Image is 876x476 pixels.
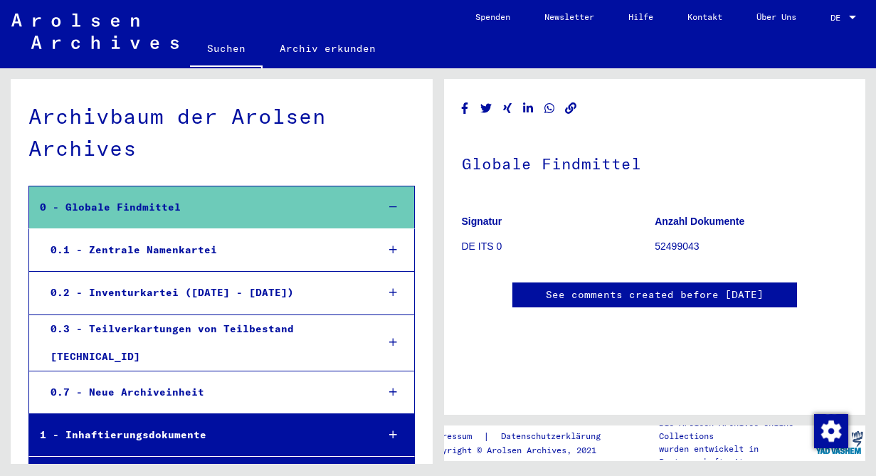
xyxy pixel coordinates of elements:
img: Zustimmung ändern [814,414,848,448]
span: DE [830,13,846,23]
button: Share on LinkedIn [521,100,536,117]
p: wurden entwickelt in Partnerschaft mit [659,443,813,468]
h1: Globale Findmittel [462,131,848,194]
a: Suchen [190,31,263,68]
p: 52499043 [655,239,848,254]
button: Share on Twitter [479,100,494,117]
button: Share on Facebook [458,100,473,117]
div: 0.3 - Teilverkartungen von Teilbestand [TECHNICAL_ID] [40,315,366,371]
a: Datenschutzerklärung [490,429,618,444]
div: Archivbaum der Arolsen Archives [28,100,415,164]
a: See comments created before [DATE] [546,287,764,302]
button: Share on WhatsApp [542,100,557,117]
div: 1 - Inhaftierungsdokumente [29,421,366,449]
button: Share on Xing [500,100,515,117]
b: Anzahl Dokumente [655,216,744,227]
img: Arolsen_neg.svg [11,14,179,49]
img: yv_logo.png [813,425,866,460]
div: 0.2 - Inventurkartei ([DATE] - [DATE]) [40,279,366,307]
p: DE ITS 0 [462,239,655,254]
a: Impressum [427,429,483,444]
a: Archiv erkunden [263,31,393,65]
div: | [427,429,618,444]
div: 0.7 - Neue Archiveinheit [40,379,366,406]
button: Copy link [564,100,579,117]
div: 0.1 - Zentrale Namenkartei [40,236,366,264]
b: Signatur [462,216,502,227]
p: Copyright © Arolsen Archives, 2021 [427,444,618,457]
div: 0 - Globale Findmittel [29,194,366,221]
p: Die Arolsen Archives Online-Collections [659,417,813,443]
